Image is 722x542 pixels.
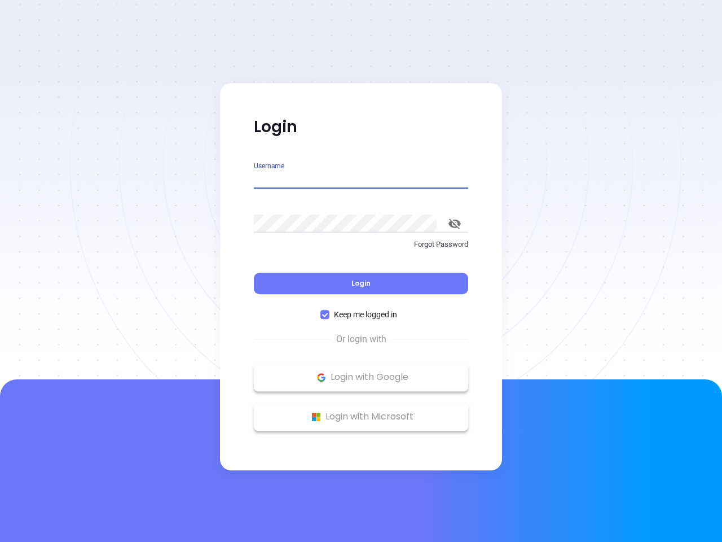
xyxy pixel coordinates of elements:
[254,239,468,250] p: Forgot Password
[254,363,468,391] button: Google Logo Login with Google
[254,163,284,169] label: Username
[254,117,468,137] p: Login
[254,273,468,294] button: Login
[259,408,463,425] p: Login with Microsoft
[254,403,468,431] button: Microsoft Logo Login with Microsoft
[329,308,402,321] span: Keep me logged in
[441,210,468,237] button: toggle password visibility
[331,333,392,346] span: Or login with
[314,370,328,384] img: Google Logo
[259,369,463,386] p: Login with Google
[309,410,323,424] img: Microsoft Logo
[351,278,371,288] span: Login
[254,239,468,259] a: Forgot Password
